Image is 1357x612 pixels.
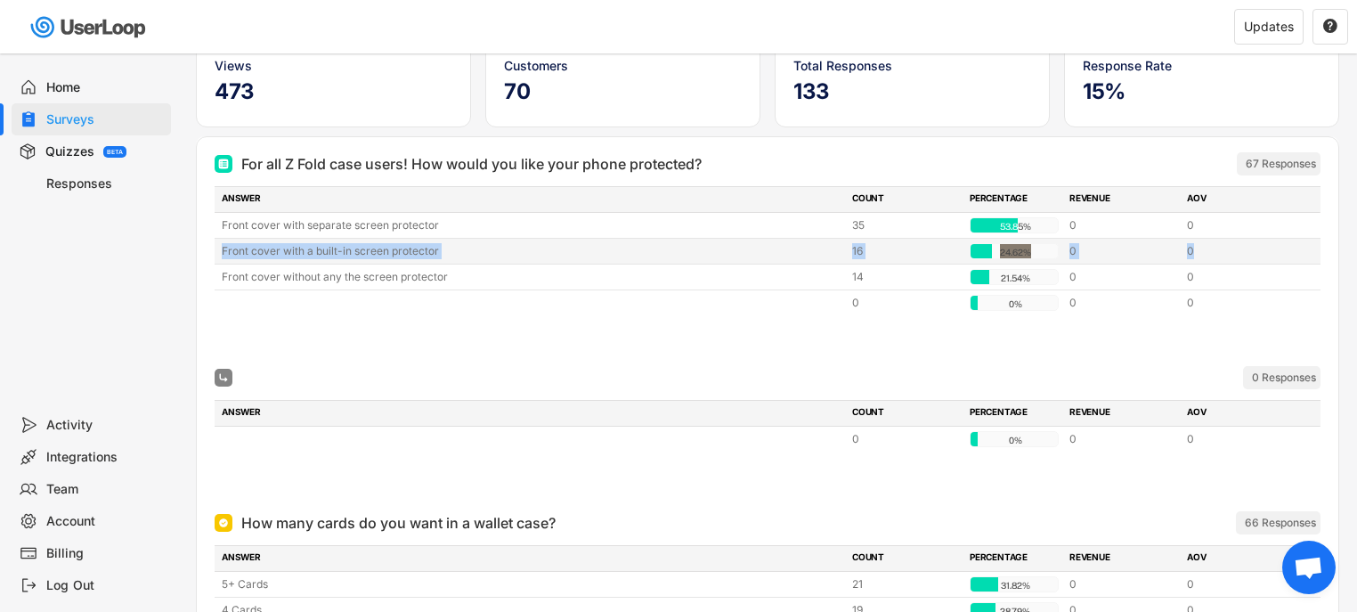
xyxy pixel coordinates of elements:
h5: 15% [1083,78,1320,105]
div: 0 [1187,431,1294,447]
div: Account [46,513,164,530]
div: 0 [1069,295,1176,311]
div: COUNT [852,405,959,421]
div: AOV [1187,405,1294,421]
div: Views [215,56,452,75]
div: Customers [504,56,742,75]
div: Billing [46,545,164,562]
div: 21 [852,576,959,592]
div: 0% [974,432,1056,448]
div: 5+ Cards [222,576,841,592]
div: Response Rate [1083,56,1320,75]
div: How many cards do you want in a wallet case? [241,512,556,534]
div: 0 [1187,243,1294,259]
div: BETA [107,149,123,155]
div: 0 [1069,576,1176,592]
button:  [1322,19,1338,35]
div: PERCENTAGE [970,551,1059,567]
div: REVENUE [1069,551,1176,567]
div: COUNT [852,551,959,567]
div: Team [46,481,164,498]
div: For all Z Fold case users! How would you like your phone protected? [241,153,702,175]
img: Multi Select [218,159,229,169]
div: 24.62% [974,244,1056,260]
div: Activity [46,417,164,434]
div: 21.54% [974,270,1056,286]
div: PERCENTAGE [970,192,1059,208]
div: 0 [1187,576,1294,592]
h5: 473 [215,78,452,105]
img: Single Select [218,518,229,528]
div: Surveys [46,111,164,128]
h5: 133 [793,78,1031,105]
div: 0 [1187,217,1294,233]
div: Front cover with separate screen protector [222,217,841,233]
div: COUNT [852,192,959,208]
div: Responses [46,175,164,192]
img: Multi Select [218,372,229,383]
div: 53.85% [974,218,1056,234]
div: AOV [1187,551,1294,567]
div: PERCENTAGE [970,405,1059,421]
div: 31.82% [974,577,1056,593]
div: Log Out [46,577,164,594]
h5: 70 [504,78,742,105]
div: 0 [1069,243,1176,259]
div: Home [46,79,164,96]
div: 0 [1187,295,1294,311]
div: 14 [852,269,959,285]
div: Quizzes [45,143,94,160]
img: userloop-logo-01.svg [27,9,152,45]
div: ANSWER [222,405,841,421]
div: Front cover without any the screen protector [222,269,841,285]
div: 0 [1069,431,1176,447]
div: 0 [1187,269,1294,285]
div: 0 [1069,217,1176,233]
div: Front cover with a built-in screen protector [222,243,841,259]
div: Total Responses [793,56,1031,75]
div: 0% [974,296,1056,312]
div: ANSWER [222,192,841,208]
div: REVENUE [1069,405,1176,421]
div: ANSWER [222,551,841,567]
div: REVENUE [1069,192,1176,208]
div: 66 Responses [1245,516,1316,530]
div: 0 [852,431,959,447]
div: 16 [852,243,959,259]
text:  [1323,18,1337,34]
div: 0 [852,295,959,311]
div: Integrations [46,449,164,466]
div: Open chat [1282,541,1336,594]
div: 35 [852,217,959,233]
div: 0 Responses [1252,371,1316,385]
div: 67 Responses [1246,157,1316,171]
div: Updates [1244,20,1294,33]
div: 0 [1069,269,1176,285]
div: AOV [1187,192,1294,208]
